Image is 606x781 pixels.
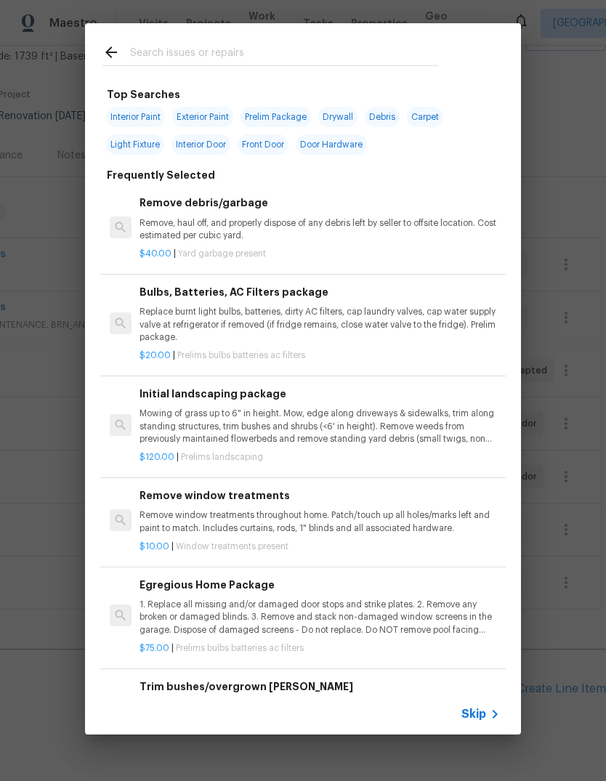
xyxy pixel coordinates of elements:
[140,542,169,551] span: $10.00
[140,599,500,636] p: 1. Replace all missing and/or damaged door stops and strike plates. 2. Remove any broken or damag...
[140,249,171,258] span: $40.00
[177,351,305,360] span: Prelims bulbs batteries ac filters
[140,217,500,242] p: Remove, haul off, and properly dispose of any debris left by seller to offsite location. Cost est...
[140,577,500,593] h6: Egregious Home Package
[176,644,304,652] span: Prelims bulbs batteries ac filters
[106,107,165,127] span: Interior Paint
[140,195,500,211] h6: Remove debris/garbage
[181,453,263,461] span: Prelims landscaping
[140,541,500,553] p: |
[140,349,500,362] p: |
[171,134,230,155] span: Interior Door
[140,642,500,655] p: |
[140,351,171,360] span: $20.00
[318,107,357,127] span: Drywall
[140,453,174,461] span: $120.00
[106,134,164,155] span: Light Fixture
[140,248,500,260] p: |
[296,134,367,155] span: Door Hardware
[140,306,500,343] p: Replace burnt light bulbs, batteries, dirty AC filters, cap laundry valves, cap water supply valv...
[241,107,311,127] span: Prelim Package
[107,167,215,183] h6: Frequently Selected
[140,644,169,652] span: $75.00
[140,386,500,402] h6: Initial landscaping package
[365,107,400,127] span: Debris
[178,249,266,258] span: Yard garbage present
[238,134,288,155] span: Front Door
[140,451,500,464] p: |
[176,542,288,551] span: Window treatments present
[461,707,486,721] span: Skip
[140,284,500,300] h6: Bulbs, Batteries, AC Filters package
[140,679,500,695] h6: Trim bushes/overgrown [PERSON_NAME]
[140,509,500,534] p: Remove window treatments throughout home. Patch/touch up all holes/marks left and paint to match....
[172,107,233,127] span: Exterior Paint
[107,86,180,102] h6: Top Searches
[140,487,500,503] h6: Remove window treatments
[130,44,438,65] input: Search issues or repairs
[140,408,500,445] p: Mowing of grass up to 6" in height. Mow, edge along driveways & sidewalks, trim along standing st...
[407,107,443,127] span: Carpet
